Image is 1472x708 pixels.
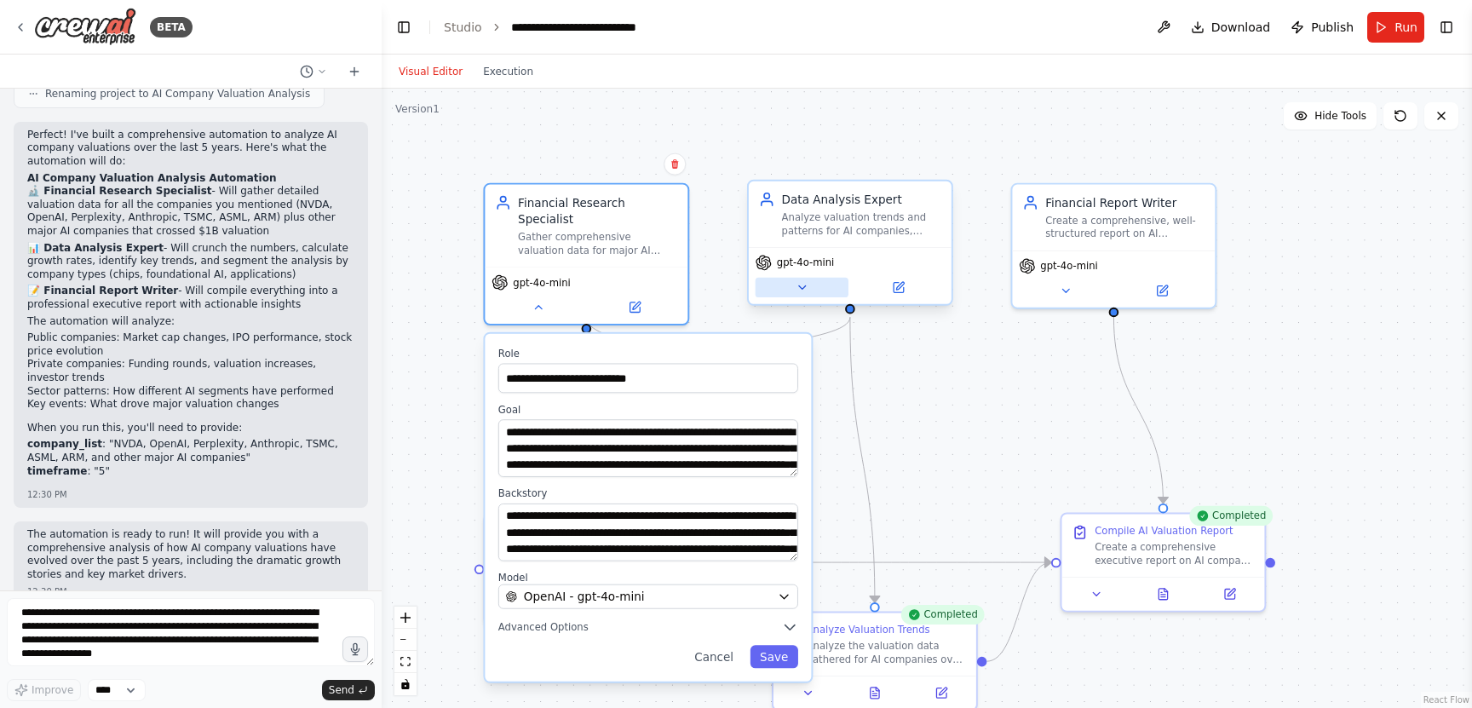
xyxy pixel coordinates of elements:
div: 12:30 PM [27,585,354,598]
div: Create a comprehensive, well-structured report on AI company valuation changes over {timeframe} y... [1045,214,1205,240]
div: Financial Research Specialist [518,194,678,227]
button: View output [840,683,910,703]
div: Financial Research SpecialistGather comprehensive valuation data for major AI companies including... [483,183,689,325]
li: : "5" [27,465,354,479]
div: 12:30 PM [27,488,354,501]
span: Hide Tools [1314,109,1366,123]
p: Perfect! I've built a comprehensive automation to analyze AI company valuations over the last 5 y... [27,129,354,169]
strong: 📊 Data Analysis Expert [27,242,164,254]
a: Studio [444,20,482,34]
div: BETA [150,17,193,37]
div: Data Analysis ExpertAnalyze valuation trends and patterns for AI companies, calculate growth rate... [747,183,953,309]
button: Save [750,645,797,668]
div: Gather comprehensive valuation data for major AI companies including {company_list} over the past... [518,231,678,257]
button: Open in side panel [852,278,945,297]
img: Logo [34,8,136,46]
nav: breadcrumb [444,19,684,36]
button: Show right sidebar [1435,15,1458,39]
g: Edge from 0198061d-b1d3-4ae0-8624-61b2a40bc561 to 176624b7-3b07-4163-8acf-97d5aab5e3d2 [1106,317,1171,504]
span: Send [329,683,354,697]
li: Private companies: Funding rounds, valuation increases, investor trends [27,358,354,384]
button: Send [322,680,375,700]
button: Publish [1284,12,1360,43]
span: gpt-4o-mini [777,256,834,269]
button: Open in side panel [1201,584,1257,604]
button: Execution [473,61,543,82]
span: Improve [32,683,73,697]
g: Edge from c71269b8-1537-4450-a579-ab3b1db4fd9f to 1f3c59e7-2509-4e16-99a6-1cc9a4d001a2 [842,317,883,602]
li: Sector patterns: How different AI segments have performed [27,385,354,399]
div: Analyze Valuation Trends [807,623,930,636]
span: Renaming project to AI Company Valuation Analysis [45,87,310,101]
g: Edge from a1be6625-1114-4657-b3c6-62d52d09848e to 176624b7-3b07-4163-8acf-97d5aab5e3d2 [699,554,1051,570]
li: : "NVDA, OpenAI, Perplexity, Anthropic, TSMC, ASML, ARM, and other major AI companies" [27,438,354,464]
button: zoom in [394,607,417,629]
button: toggle interactivity [394,673,417,695]
button: Click to speak your automation idea [342,636,368,662]
strong: 📝 Financial Report Writer [27,285,178,296]
button: Visual Editor [388,61,473,82]
li: Public companies: Market cap changes, IPO performance, stock price evolution [27,331,354,358]
button: zoom out [394,629,417,651]
strong: timeframe [27,465,87,477]
button: Open in side panel [913,683,969,703]
button: Start a new chat [341,61,368,82]
button: Open in side panel [1115,281,1208,301]
div: Analyze valuation trends and patterns for AI companies, calculate growth rates, identify key infl... [782,211,942,238]
div: Completed [1189,506,1273,526]
p: When you run this, you'll need to provide: [27,422,354,435]
button: Hide Tools [1284,102,1377,130]
div: CompletedCompile AI Valuation ReportCreate a comprehensive executive report on AI company valuati... [1061,513,1267,613]
strong: 🔬 Financial Research Specialist [27,185,212,197]
span: gpt-4o-mini [513,276,570,289]
button: Delete node [664,153,686,176]
p: The automation will analyze: [27,315,354,329]
span: OpenAI - gpt-4o-mini [524,589,645,605]
a: React Flow attribution [1423,695,1469,705]
button: fit view [394,651,417,673]
label: Model [498,571,798,584]
div: Create a comprehensive executive report on AI company valuation changes over {timeframe} years us... [1095,540,1255,567]
button: Advanced Options [498,619,798,635]
button: Download [1184,12,1278,43]
span: Run [1394,19,1417,36]
p: - Will crunch the numbers, calculate growth rates, identify key trends, and segment the analysis ... [27,242,354,282]
span: Publish [1311,19,1354,36]
span: Download [1211,19,1271,36]
button: Cancel [685,645,744,668]
button: Run [1367,12,1424,43]
button: Improve [7,679,81,701]
label: Role [498,347,798,360]
button: Hide left sidebar [392,15,416,39]
div: Completed [900,605,984,625]
span: Advanced Options [498,620,589,633]
label: Backstory [498,487,798,500]
strong: AI Company Valuation Analysis Automation [27,172,277,184]
div: Data Analysis Expert [782,191,942,207]
div: Financial Report Writer [1045,194,1205,210]
div: Analyze the valuation data gathered for AI companies over {timeframe} years to: - Calculate compo... [807,640,967,666]
strong: company_list [27,438,102,450]
div: React Flow controls [394,607,417,695]
g: Edge from 1f3c59e7-2509-4e16-99a6-1cc9a4d001a2 to 176624b7-3b07-4163-8acf-97d5aab5e3d2 [986,554,1050,669]
label: Goal [498,403,798,416]
div: Financial Report WriterCreate a comprehensive, well-structured report on AI company valuation cha... [1011,183,1217,309]
span: gpt-4o-mini [1040,260,1097,273]
div: Compile AI Valuation Report [1095,524,1233,537]
p: The automation is ready to run! It will provide you with a comprehensive analysis of how AI compa... [27,528,354,581]
p: - Will gather detailed valuation data for all the companies you mentioned (NVDA, OpenAI, Perplexi... [27,185,354,238]
button: Switch to previous chat [293,61,334,82]
button: OpenAI - gpt-4o-mini [498,584,798,609]
p: - Will compile everything into a professional executive report with actionable insights [27,285,354,311]
li: Key events: What drove major valuation changes [27,398,354,412]
button: View output [1129,584,1199,604]
button: Open in side panel [588,297,681,317]
div: Version 1 [395,102,440,116]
